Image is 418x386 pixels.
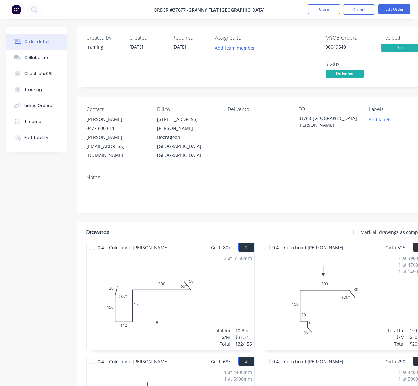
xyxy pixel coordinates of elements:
[326,70,364,78] span: Delivered
[213,334,230,341] div: $/M
[157,106,218,112] div: Bill to
[86,35,122,41] div: Created by
[235,334,252,341] div: $31.51
[6,98,67,114] button: Linked Orders
[211,357,231,366] span: Girth 685
[298,106,359,112] div: PO
[86,115,147,160] div: [PERSON_NAME]0477 600 611[PERSON_NAME][EMAIL_ADDRESS][DOMAIN_NAME]
[157,133,218,160] div: Booragoon, [GEOGRAPHIC_DATA], [GEOGRAPHIC_DATA],
[270,357,281,366] span: 0.4
[129,44,143,50] span: [DATE]
[298,115,359,128] div: 83768-[GEOGRAPHIC_DATA][PERSON_NAME]
[86,115,147,124] div: [PERSON_NAME]
[172,35,207,41] div: Required
[387,334,405,341] div: $/M
[228,106,288,112] div: Deliver to
[24,103,52,109] div: Linked Orders
[6,34,67,50] button: Order details
[281,357,346,366] span: Colorbond [PERSON_NAME]
[157,115,218,160] div: [STREET_ADDRESS][PERSON_NAME]Booragoon, [GEOGRAPHIC_DATA], [GEOGRAPHIC_DATA],
[235,327,252,334] div: 10.3m
[213,327,230,334] div: Total lm
[308,4,340,14] button: Close
[270,243,281,252] span: 0.4
[189,7,265,13] a: Granny Flat [GEOGRAPHIC_DATA]
[365,115,395,124] button: Add labels
[6,114,67,130] button: Timeline
[224,375,252,382] div: 1 at 5900mm
[326,70,364,79] button: Delivered
[326,44,374,50] div: 00049540
[211,243,231,252] span: Girth 807
[215,44,259,52] button: Add team member
[157,115,218,133] div: [STREET_ADDRESS][PERSON_NAME]
[86,106,147,112] div: Contact
[224,369,252,375] div: 1 at 4400mm
[385,357,405,366] span: Girth 290
[238,357,254,366] button: 3
[387,341,405,347] div: Total
[378,4,410,14] button: Edit Order
[238,243,254,252] button: 1
[6,50,67,66] button: Collaborate
[326,61,374,67] div: Status
[385,243,405,252] span: Girth 525
[86,229,109,236] div: Drawings
[24,39,52,44] div: Order details
[24,87,42,92] div: Tracking
[212,44,259,52] button: Add team member
[129,35,165,41] div: Created
[6,66,67,82] button: Checklists 0/0
[224,255,252,261] div: 2 at 5150mm
[86,133,147,160] div: [PERSON_NAME][EMAIL_ADDRESS][DOMAIN_NAME]
[107,357,171,366] span: Colorbond [PERSON_NAME]
[343,4,375,15] button: Options
[154,7,189,13] span: Order #37677 -
[86,124,147,133] div: 0477 600 611
[215,35,279,41] div: Assigned to
[24,135,48,141] div: Profitability
[95,243,107,252] span: 0.4
[87,252,254,350] div: 02015011217530050160º65º2 at 5150mmTotal lm$/MTotal10.3m$31.51$324.55
[326,35,374,41] div: MYOB Order #
[24,119,41,125] div: Timeline
[6,130,67,146] button: Profitability
[6,82,67,98] button: Tracking
[24,55,50,60] div: Collaborate
[12,5,21,14] img: Factory
[86,44,122,50] div: framing
[281,243,346,252] span: Colorbond [PERSON_NAME]
[95,357,107,366] span: 0.4
[235,341,252,347] div: $324.55
[172,44,186,50] span: [DATE]
[107,243,171,252] span: Colorbond [PERSON_NAME]
[213,341,230,347] div: Total
[387,327,405,334] div: Total lm
[24,71,52,76] div: Checklists 0/0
